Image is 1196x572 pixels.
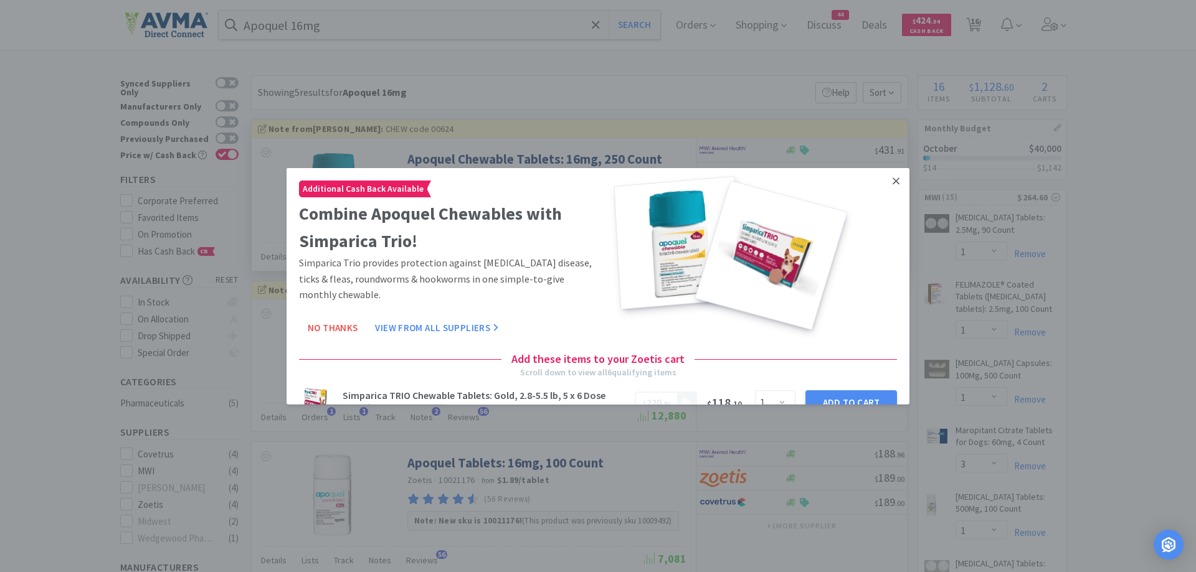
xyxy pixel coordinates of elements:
[366,316,507,340] button: View From All Suppliers
[343,400,627,414] h6: In Stock
[731,398,742,409] span: . 10
[300,181,427,196] span: Additional Cash Back Available
[643,396,670,408] span: .
[299,385,333,419] img: 153786e2b72e4582b937c322a9cf453e.png
[520,365,676,379] div: Scroll down to view all 6 qualifying items
[1154,530,1184,560] div: Open Intercom Messenger
[299,255,593,303] p: Simparica Trio provides protection against [MEDICAL_DATA] disease, ticks & fleas, roundworms & ho...
[643,399,647,407] span: $
[647,396,662,408] span: 220
[299,316,366,340] button: No Thanks
[299,199,593,255] h2: Combine Apoquel Chewables with Simparica Trio!
[501,350,695,368] h4: Add these items to your Zoetis cart
[664,399,670,407] span: 90
[707,394,742,410] span: 118
[805,390,897,415] button: Add to Cart
[707,398,712,409] span: $
[343,390,627,400] h3: Simparica TRIO Chewable Tablets: Gold, 2.8-5.5 lb, 5 x 6 Dose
